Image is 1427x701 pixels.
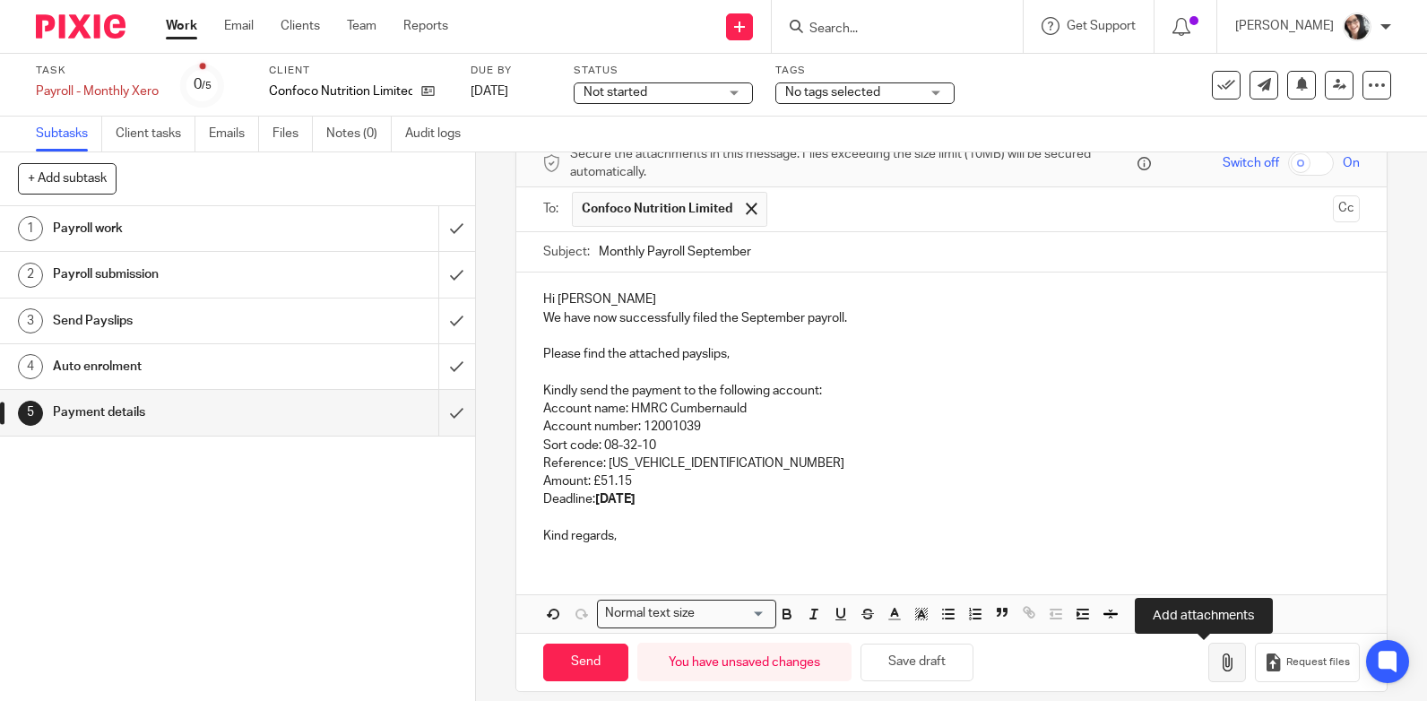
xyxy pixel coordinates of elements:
p: Account number: 12001039 [543,418,1360,436]
div: 0 [194,74,212,95]
small: /5 [202,81,212,91]
div: Search for option [597,600,776,627]
a: Team [347,17,376,35]
p: We have now successfully filed the September payroll. [543,309,1360,327]
p: Amount: £51.15 [543,472,1360,490]
span: No tags selected [785,86,880,99]
p: [PERSON_NAME] [1235,17,1334,35]
span: Request files [1286,655,1350,670]
div: 5 [18,401,43,426]
p: Account name: HMRC Cumbernauld [543,400,1360,418]
div: 4 [18,354,43,379]
input: Search [808,22,969,38]
a: Reports [403,17,448,35]
h1: Payment details [53,399,298,426]
a: Clients [281,17,320,35]
a: Files [272,117,313,151]
div: 3 [18,308,43,333]
a: Subtasks [36,117,102,151]
span: [DATE] [471,85,508,98]
span: Get Support [1067,20,1136,32]
h1: Auto enrolment [53,353,298,380]
label: Tags [775,64,955,78]
div: You have unsaved changes [637,643,852,681]
span: Normal text size [601,604,699,623]
button: Request files [1255,643,1359,683]
a: Audit logs [405,117,474,151]
a: Email [224,17,254,35]
p: Kind regards, [543,527,1360,545]
span: Confoco Nutrition Limited [582,200,732,218]
img: Pixie [36,14,125,39]
span: Secure the attachments in this message. Files exceeding the size limit (10MB) will be secured aut... [570,145,1133,182]
p: Deadline: [543,490,1360,508]
a: Work [166,17,197,35]
p: Confoco Nutrition Limited [269,82,412,100]
p: Hi [PERSON_NAME] [543,290,1360,308]
a: Emails [209,117,259,151]
label: Status [574,64,753,78]
span: Switch off [1223,154,1279,172]
input: Send [543,644,628,682]
img: me%20(1).jpg [1343,13,1371,41]
div: Payroll - Monthly Xero [36,82,159,100]
h1: Payroll work [53,215,298,242]
span: Not started [584,86,647,99]
button: Cc [1333,195,1360,222]
div: 1 [18,216,43,241]
a: Notes (0) [326,117,392,151]
label: Client [269,64,448,78]
h1: Payroll submission [53,261,298,288]
label: Task [36,64,159,78]
p: Reference: [US_VEHICLE_IDENTIFICATION_NUMBER] [543,454,1360,472]
strong: [DATE] [595,493,636,506]
button: + Add subtask [18,163,117,194]
label: Subject: [543,243,590,261]
span: On [1343,154,1360,172]
h1: Send Payslips [53,307,298,334]
p: Sort code: 08-32-10 [543,437,1360,454]
p: Please find the attached payslips, [543,345,1360,363]
button: Save draft [861,644,973,682]
a: Client tasks [116,117,195,151]
label: Due by [471,64,551,78]
label: To: [543,200,563,218]
div: 2 [18,263,43,288]
p: Kindly send the payment to the following account: [543,382,1360,400]
input: Search for option [701,604,765,623]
